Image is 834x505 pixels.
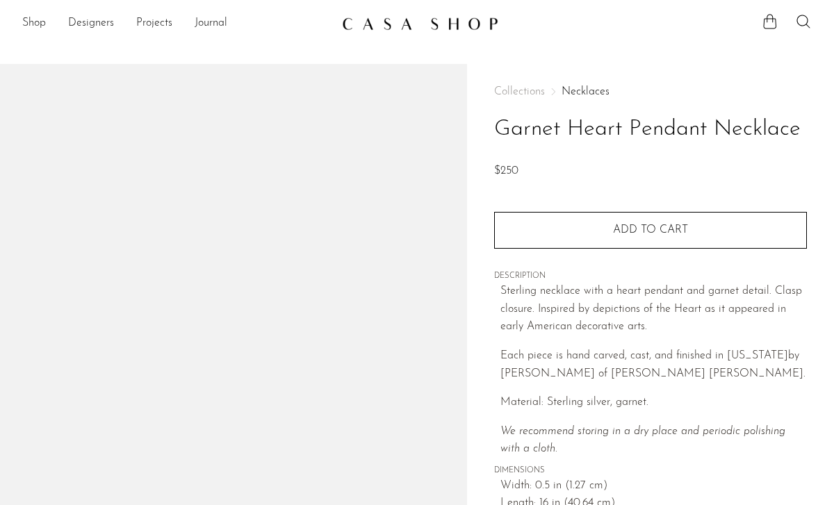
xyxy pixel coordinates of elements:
[195,15,227,33] a: Journal
[500,477,807,495] span: Width: 0.5 in (1.27 cm)
[500,283,807,336] p: Sterling necklace with a heart pendant and garnet detail. Clasp closure. Inspired by depictions o...
[494,270,807,283] span: DESCRIPTION
[494,86,545,97] span: Collections
[22,15,46,33] a: Shop
[22,12,331,35] ul: NEW HEADER MENU
[500,426,785,455] i: We recommend storing in a dry place and periodic polishing with a cloth.
[494,465,807,477] span: DIMENSIONS
[68,15,114,33] a: Designers
[613,224,688,235] span: Add to cart
[500,350,806,379] span: Each piece is hand carved, cast, and finished in [US_STATE] by [PERSON_NAME] of [PERSON_NAME] [PE...
[494,212,807,248] button: Add to cart
[494,165,518,176] span: $250
[136,15,172,33] a: Projects
[494,86,807,97] nav: Breadcrumbs
[562,86,610,97] a: Necklaces
[500,397,648,408] span: Material: Sterling silver, garnet.
[494,112,807,147] h1: Garnet Heart Pendant Necklace
[22,12,331,35] nav: Desktop navigation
